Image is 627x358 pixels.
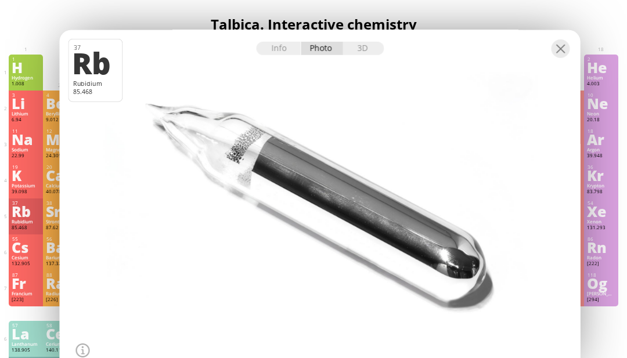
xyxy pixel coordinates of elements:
[46,200,74,206] div: 38
[46,341,74,347] div: Cerium
[6,15,621,34] h1: Talbica. Interactive chemistry
[73,79,118,87] div: Rubidium
[72,48,117,77] div: Rb
[46,117,74,124] div: 9.012
[12,133,39,146] div: Na
[256,41,301,55] div: Info
[587,153,615,160] div: 39.948
[12,327,39,340] div: La
[587,291,615,296] div: [PERSON_NAME]
[12,241,39,254] div: Cs
[587,189,615,196] div: 83.798
[46,277,74,290] div: Ra
[12,147,39,153] div: Sodium
[12,261,39,267] div: 132.905
[587,117,615,124] div: 20.18
[12,225,39,232] div: 85.468
[46,347,74,354] div: 140.116
[46,261,74,267] div: 137.327
[46,97,74,110] div: Be
[587,147,615,153] div: Argon
[46,236,74,242] div: 56
[342,41,384,55] div: 3D
[46,205,74,218] div: Sr
[46,219,74,225] div: Strontium
[46,327,74,340] div: Ce
[46,153,74,160] div: 24.305
[12,205,39,218] div: Rb
[46,241,74,254] div: Ba
[12,128,39,134] div: 11
[588,272,615,278] div: 118
[12,61,39,74] div: H
[588,128,615,134] div: 18
[12,255,39,261] div: Cesium
[588,200,615,206] div: 54
[12,153,39,160] div: 22.99
[587,75,615,81] div: Helium
[587,225,615,232] div: 131.293
[46,255,74,261] div: Barium
[12,183,39,189] div: Potassium
[587,183,615,189] div: Krypton
[588,56,615,62] div: 2
[12,97,39,110] div: Li
[587,219,615,225] div: Xenon
[46,189,74,196] div: 40.078
[12,219,39,225] div: Rubidium
[46,164,74,170] div: 20
[587,111,615,117] div: Neon
[12,296,39,303] div: [223]
[588,164,615,170] div: 36
[587,97,615,110] div: Ne
[12,341,39,347] div: Lanthanum
[587,169,615,182] div: Kr
[12,81,39,88] div: 1.008
[12,117,39,124] div: 6.94
[12,164,39,170] div: 19
[12,347,39,354] div: 138.905
[587,261,615,267] div: [222]
[46,296,74,303] div: [226]
[46,111,74,117] div: Beryllium
[12,200,39,206] div: 37
[12,56,39,62] div: 1
[12,75,39,81] div: Hydrogen
[46,133,74,146] div: Mg
[46,128,74,134] div: 12
[46,92,74,98] div: 4
[587,255,615,261] div: Radon
[12,111,39,117] div: Lithium
[46,272,74,278] div: 88
[12,272,39,278] div: 87
[12,169,39,182] div: K
[12,291,39,296] div: Francium
[587,241,615,254] div: Rn
[587,296,615,303] div: [294]
[46,183,74,189] div: Calcium
[12,323,39,328] div: 57
[46,225,74,232] div: 87.62
[587,61,615,74] div: He
[588,236,615,242] div: 86
[46,169,74,182] div: Ca
[12,236,39,242] div: 55
[587,205,615,218] div: Xe
[73,87,118,95] div: 85.468
[46,323,74,328] div: 58
[587,277,615,290] div: Og
[12,92,39,98] div: 3
[12,277,39,290] div: Fr
[12,189,39,196] div: 39.098
[588,92,615,98] div: 10
[587,81,615,88] div: 4.003
[587,133,615,146] div: Ar
[46,291,74,296] div: Radium
[46,147,74,153] div: Magnesium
